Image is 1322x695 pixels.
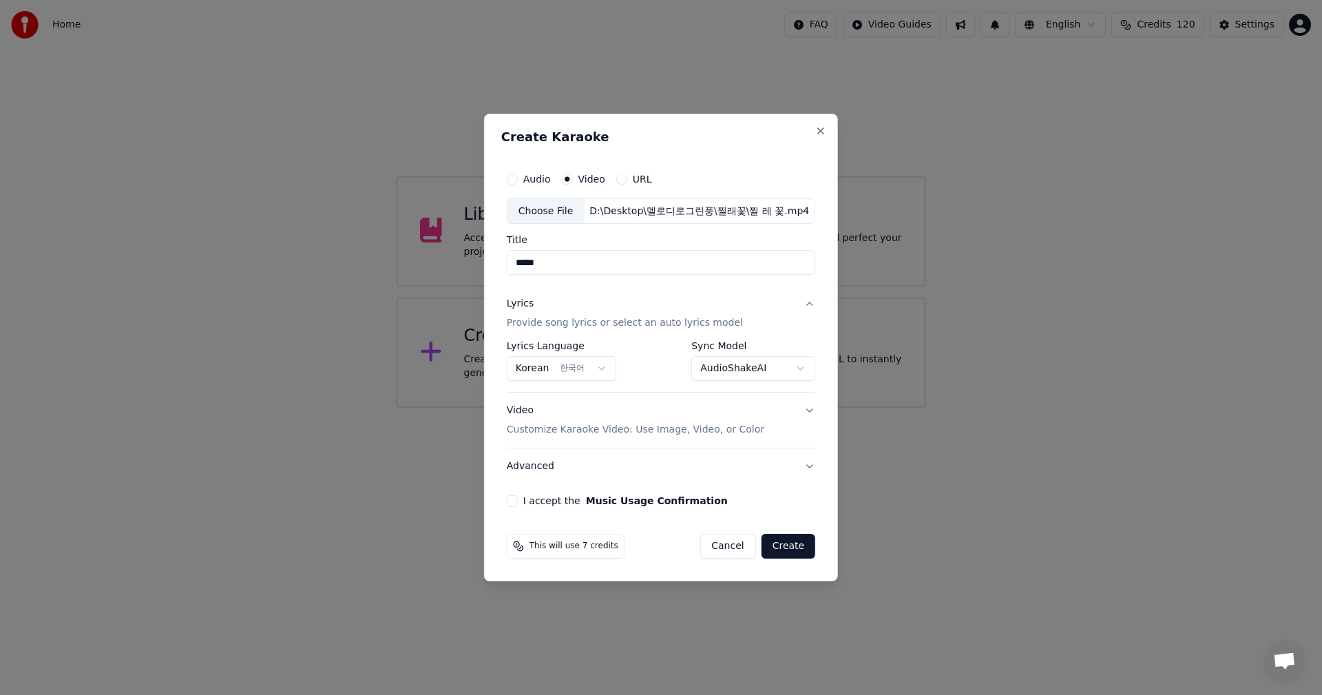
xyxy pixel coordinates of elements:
[762,534,816,559] button: Create
[501,131,821,143] h2: Create Karaoke
[507,404,764,437] div: Video
[507,393,815,448] button: VideoCustomize Karaoke Video: Use Image, Video, or Color
[700,534,755,559] button: Cancel
[523,496,728,506] label: I accept the
[523,174,551,184] label: Audio
[507,317,743,331] p: Provide song lyrics or select an auto lyrics model
[586,496,728,506] button: I accept the
[507,298,534,311] div: Lyrics
[507,448,815,484] button: Advanced
[507,342,616,351] label: Lyrics Language
[507,199,585,224] div: Choose File
[507,342,815,393] div: LyricsProvide song lyrics or select an auto lyrics model
[633,174,652,184] label: URL
[507,423,764,437] p: Customize Karaoke Video: Use Image, Video, or Color
[529,541,618,552] span: This will use 7 credits
[691,342,815,351] label: Sync Model
[507,236,815,245] label: Title
[507,287,815,342] button: LyricsProvide song lyrics or select an auto lyrics model
[584,205,815,218] div: D:\Desktop\멜로디로그린풍\찔래꽃\찔 레 꽃.mp4
[578,174,605,184] label: Video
